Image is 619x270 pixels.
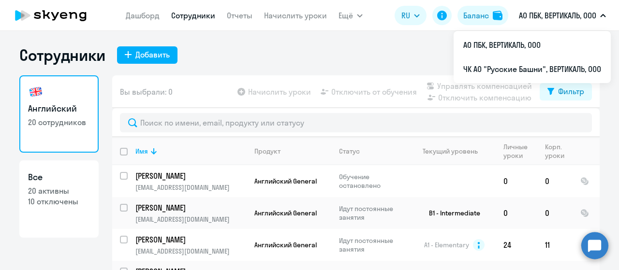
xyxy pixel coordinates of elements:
[19,75,99,153] a: Английский20 сотрудников
[537,165,573,197] td: 0
[339,10,353,21] span: Ещё
[171,11,215,20] a: Сотрудники
[254,241,317,249] span: Английский General
[254,147,280,156] div: Продукт
[395,6,427,25] button: RU
[503,142,537,160] div: Личные уроки
[537,197,573,229] td: 0
[135,234,246,245] a: [PERSON_NAME]
[135,171,245,181] p: [PERSON_NAME]
[406,197,496,229] td: B1 - Intermediate
[254,209,317,217] span: Английский General
[120,113,592,132] input: Поиск по имени, email, продукту или статусу
[126,11,160,20] a: Дашборд
[120,86,173,98] span: Вы выбрали: 0
[28,117,90,128] p: 20 сотрудников
[503,142,531,160] div: Личные уроки
[423,147,478,156] div: Текущий уровень
[135,234,245,245] p: [PERSON_NAME]
[496,197,537,229] td: 0
[28,102,90,115] h3: Английский
[413,147,495,156] div: Текущий уровень
[28,196,90,207] p: 10 отключены
[454,31,611,83] ul: Ещё
[519,10,596,21] p: АО ПБК, ВЕРТИКАЛЬ, ООО
[135,147,148,156] div: Имя
[135,202,246,213] a: [PERSON_NAME]
[28,185,90,196] p: 20 активны
[339,147,405,156] div: Статус
[493,11,502,20] img: balance
[135,183,246,192] p: [EMAIL_ADDRESS][DOMAIN_NAME]
[545,142,572,160] div: Корп. уроки
[514,4,611,27] button: АО ПБК, ВЕРТИКАЛЬ, ООО
[537,229,573,261] td: 11
[496,165,537,197] td: 0
[339,204,405,222] p: Идут постоянные занятия
[19,160,99,238] a: Все20 активны10 отключены
[135,147,246,156] div: Имя
[135,247,246,256] p: [EMAIL_ADDRESS][DOMAIN_NAME]
[135,171,246,181] a: [PERSON_NAME]
[28,84,44,99] img: english
[135,215,246,224] p: [EMAIL_ADDRESS][DOMAIN_NAME]
[558,85,584,97] div: Фильтр
[463,10,489,21] div: Баланс
[28,171,90,184] h3: Все
[19,45,105,65] h1: Сотрудники
[339,172,405,190] p: Обучение остановлено
[424,241,469,249] span: A1 - Elementary
[545,142,566,160] div: Корп. уроки
[254,177,317,185] span: Английский General
[339,147,360,156] div: Статус
[540,83,592,100] button: Фильтр
[339,236,405,254] p: Идут постоянные занятия
[339,6,363,25] button: Ещё
[264,11,327,20] a: Начислить уроки
[401,10,410,21] span: RU
[135,49,170,60] div: Добавить
[117,46,177,64] button: Добавить
[227,11,252,20] a: Отчеты
[496,229,537,261] td: 24
[457,6,508,25] button: Балансbalance
[254,147,331,156] div: Продукт
[135,202,245,213] p: [PERSON_NAME]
